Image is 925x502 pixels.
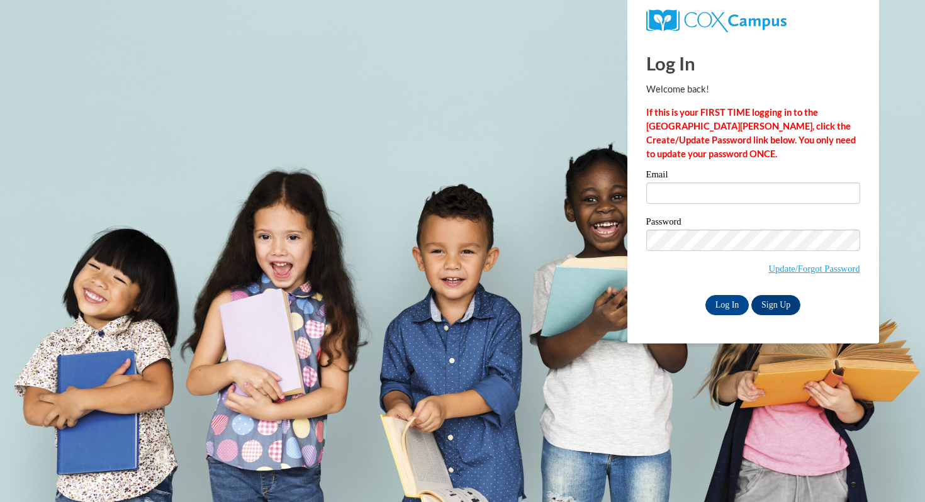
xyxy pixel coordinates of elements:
[646,9,787,32] img: COX Campus
[646,107,856,159] strong: If this is your FIRST TIME logging in to the [GEOGRAPHIC_DATA][PERSON_NAME], click the Create/Upd...
[646,50,860,76] h1: Log In
[646,170,860,182] label: Email
[751,295,800,315] a: Sign Up
[646,217,860,230] label: Password
[646,82,860,96] p: Welcome back!
[705,295,749,315] input: Log In
[646,14,787,25] a: COX Campus
[768,264,860,274] a: Update/Forgot Password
